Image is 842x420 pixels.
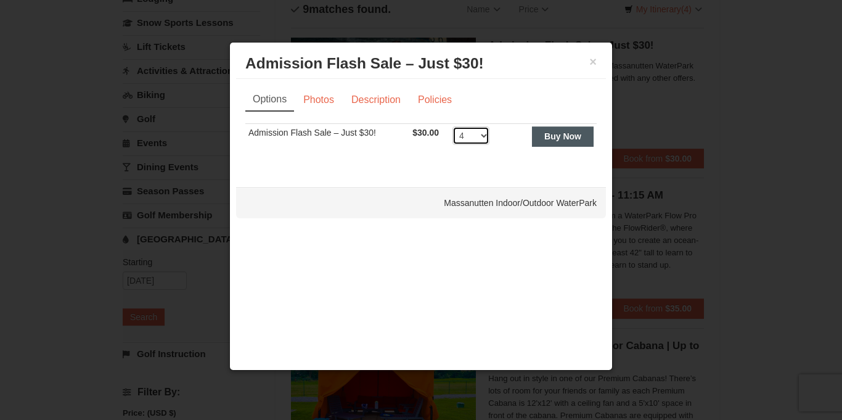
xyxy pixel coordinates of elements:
[245,54,597,73] h3: Admission Flash Sale – Just $30!
[245,124,409,154] td: Admission Flash Sale – Just $30!
[236,187,606,218] div: Massanutten Indoor/Outdoor WaterPark
[245,88,294,112] a: Options
[532,126,594,146] button: Buy Now
[343,88,409,112] a: Description
[412,128,439,138] span: $30.00
[295,88,342,112] a: Photos
[410,88,460,112] a: Policies
[544,131,581,141] strong: Buy Now
[589,56,597,68] button: ×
